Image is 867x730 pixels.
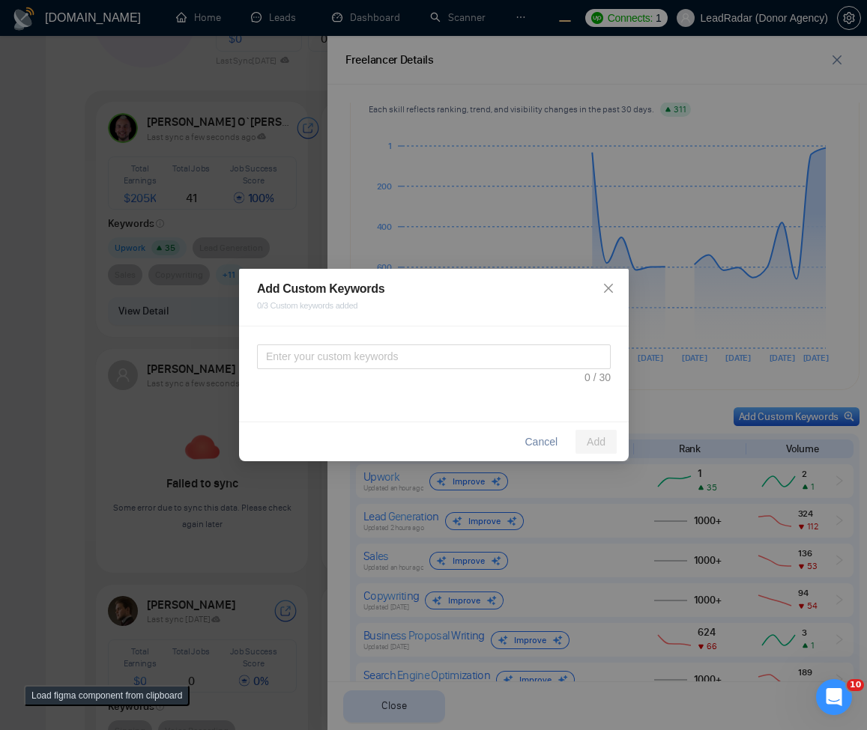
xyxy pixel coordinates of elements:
[602,282,614,294] span: close
[257,297,611,314] span: 0/3 Custom keywords added
[525,434,558,450] span: Cancel
[588,269,629,309] button: Close
[257,282,384,295] span: Add Custom Keywords
[576,430,617,454] button: Add
[847,679,864,691] span: 10
[816,679,852,715] iframe: Intercom live chat
[513,430,570,454] button: Cancel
